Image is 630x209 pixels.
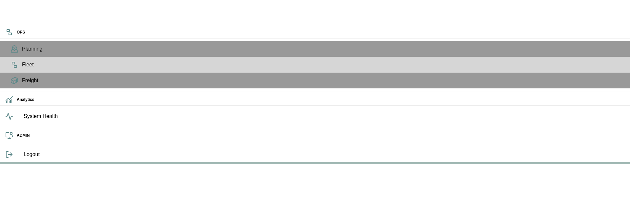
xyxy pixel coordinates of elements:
h6: ADMIN [17,132,625,139]
h6: Analytics [17,97,625,103]
h6: OPS [17,29,625,35]
span: Logout [24,151,625,158]
span: Fleet [22,61,625,69]
span: System Health [24,112,625,120]
span: Planning [22,45,625,53]
span: Freight [22,77,625,84]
